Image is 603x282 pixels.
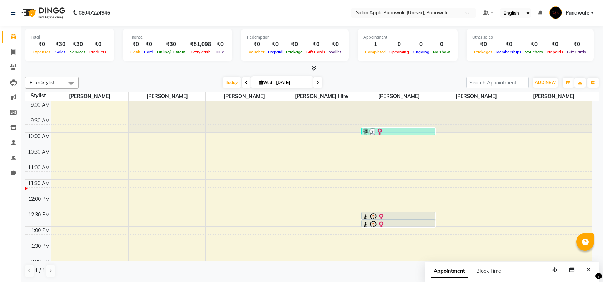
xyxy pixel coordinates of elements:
span: [PERSON_NAME] [51,92,128,101]
div: ₹0 [545,40,565,48]
span: [PERSON_NAME] [129,92,205,101]
span: Prepaids [545,50,565,55]
span: Today [223,77,241,88]
span: Ongoing [411,50,431,55]
div: ₹0 [327,40,343,48]
div: 11:00 AM [26,164,51,171]
div: [PERSON_NAME], TK02, 12:45 PM-01:00 PM, Threading-Upper Lips-[DEMOGRAPHIC_DATA] [362,220,435,227]
span: Memberships [494,50,523,55]
span: [PERSON_NAME] Hire [283,92,360,101]
div: 2:00 PM [30,258,51,266]
div: ₹0 [31,40,53,48]
span: [PERSON_NAME] [360,92,437,101]
div: 1:00 PM [30,227,51,234]
div: ₹0 [304,40,327,48]
img: Punawale [549,6,562,19]
span: [PERSON_NAME] [206,92,283,101]
iframe: chat widget [573,253,596,275]
span: Cash [129,50,142,55]
div: 10:30 AM [26,148,51,156]
span: 1 / 1 [35,267,45,275]
span: ADD NEW [535,80,556,85]
div: 9:30 AM [29,117,51,124]
div: ₹51,098 [187,40,214,48]
span: Sales [54,50,68,55]
span: Punawale [565,9,589,17]
div: 0 [388,40,411,48]
div: 1:30 PM [30,242,51,250]
div: 0 [411,40,431,48]
div: [PERSON_NAME], TK02, 12:30 PM-12:45 PM, Threading-Eyebrows-[DEMOGRAPHIC_DATA] [362,212,435,219]
span: Gift Cards [304,50,327,55]
div: Appointment [363,34,452,40]
img: logo [18,3,67,23]
div: ₹0 [247,40,266,48]
div: 12:00 PM [27,195,51,203]
span: Online/Custom [155,50,187,55]
div: ₹0 [266,40,284,48]
span: Appointment [431,265,468,278]
div: 12:30 PM [27,211,51,219]
div: ₹30 [68,40,88,48]
div: 10:00 AM [26,133,51,140]
span: Products [88,50,108,55]
span: Vouchers [523,50,545,55]
span: Services [68,50,88,55]
div: ₹0 [129,40,142,48]
div: ₹30 [155,40,187,48]
span: Petty cash [189,50,213,55]
span: Voucher [247,50,266,55]
span: Due [215,50,226,55]
input: 2025-09-03 [274,77,310,88]
div: janavi c, TK01, 09:50 AM-10:05 AM, Threading-Upper Lips-[DEMOGRAPHIC_DATA] (₹30) [362,128,435,135]
div: ₹0 [472,40,494,48]
div: Stylist [25,92,51,99]
div: ₹0 [214,40,226,48]
div: Finance [129,34,226,40]
button: ADD NEW [533,78,558,88]
span: Filter Stylist [30,80,55,85]
span: [PERSON_NAME] [515,92,592,101]
span: Block Time [476,268,501,274]
span: Package [284,50,304,55]
div: ₹0 [284,40,304,48]
div: 0 [431,40,452,48]
span: Wed [257,80,274,85]
span: Expenses [31,50,53,55]
div: ₹0 [88,40,108,48]
span: Upcoming [388,50,411,55]
div: ₹30 [53,40,68,48]
div: ₹0 [494,40,523,48]
span: Card [142,50,155,55]
div: 1 [363,40,388,48]
span: No show [431,50,452,55]
span: [PERSON_NAME] [438,92,515,101]
span: Completed [363,50,388,55]
div: Total [31,34,108,40]
span: Gift Cards [565,50,588,55]
div: 9:00 AM [29,101,51,109]
input: Search Appointment [466,77,529,88]
b: 08047224946 [79,3,110,23]
div: ₹0 [142,40,155,48]
div: 11:30 AM [26,180,51,187]
div: Other sales [472,34,588,40]
div: ₹0 [523,40,545,48]
div: Redemption [247,34,343,40]
div: ₹0 [565,40,588,48]
span: Packages [472,50,494,55]
span: Wallet [327,50,343,55]
span: Prepaid [266,50,284,55]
